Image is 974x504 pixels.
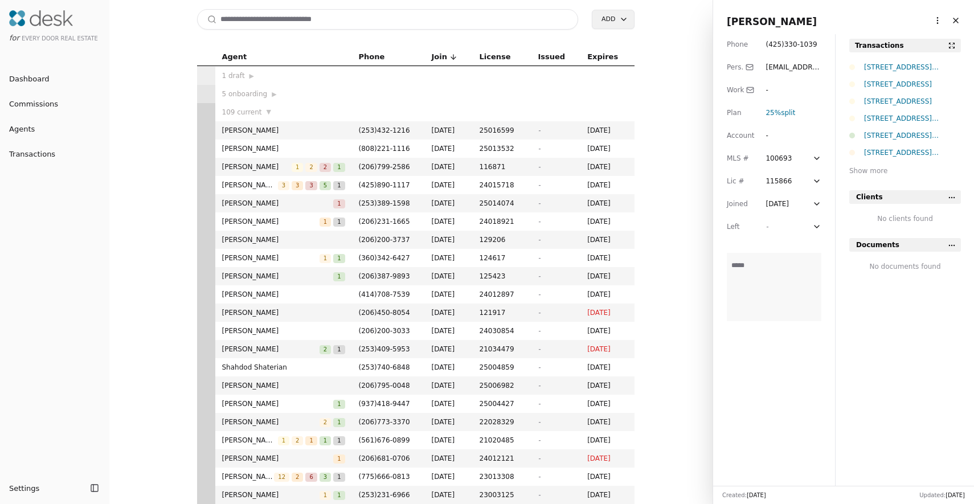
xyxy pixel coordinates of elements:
[766,175,792,187] div: 115866
[587,380,627,391] span: [DATE]
[333,199,345,208] span: 1
[359,345,410,353] span: ( 253 ) 409 - 5953
[305,179,317,191] button: 3
[538,145,540,153] span: -
[222,216,320,227] span: [PERSON_NAME]
[538,272,540,280] span: -
[359,473,410,481] span: ( 775 ) 666 - 0813
[480,179,525,191] span: 24015718
[305,435,317,446] button: 1
[278,435,289,446] button: 1
[538,126,540,134] span: -
[432,271,466,282] span: [DATE]
[222,143,345,154] span: [PERSON_NAME]
[480,271,525,282] span: 125423
[333,491,345,500] span: 1
[320,252,331,264] button: 1
[359,290,410,298] span: ( 414 ) 708 - 7539
[480,343,525,355] span: 21034479
[480,143,525,154] span: 25013532
[305,473,317,482] span: 6
[538,400,540,408] span: -
[587,143,627,154] span: [DATE]
[849,213,961,224] div: No clients found
[538,309,540,317] span: -
[864,147,961,158] div: [STREET_ADDRESS][PERSON_NAME]
[587,362,627,373] span: [DATE]
[320,216,331,227] button: 1
[333,179,345,191] button: 1
[333,436,345,445] span: 1
[292,181,303,190] span: 3
[222,271,334,282] span: [PERSON_NAME]
[333,453,345,464] button: 1
[766,63,821,94] span: [EMAIL_ADDRESS][DOMAIN_NAME]
[320,161,331,173] button: 2
[333,252,345,264] button: 1
[222,453,334,464] span: [PERSON_NAME]
[587,343,627,355] span: [DATE]
[320,418,331,427] span: 2
[727,221,754,232] div: Left
[359,236,410,244] span: ( 206 ) 200 - 3737
[359,491,410,499] span: ( 253 ) 231 - 6966
[919,491,965,499] div: Updated:
[222,325,345,337] span: [PERSON_NAME]
[587,234,627,245] span: [DATE]
[587,252,627,264] span: [DATE]
[222,307,345,318] span: [PERSON_NAME]
[333,418,345,427] span: 1
[864,79,961,90] div: [STREET_ADDRESS]
[849,261,961,272] div: No documents found
[538,363,540,371] span: -
[432,216,466,227] span: [DATE]
[727,175,754,187] div: Lic #
[727,16,817,27] span: [PERSON_NAME]
[587,179,627,191] span: [DATE]
[222,289,345,300] span: [PERSON_NAME]
[727,62,754,73] div: Pers.
[480,198,525,209] span: 25014074
[432,325,466,337] span: [DATE]
[587,416,627,428] span: [DATE]
[480,51,511,63] span: License
[333,163,345,172] span: 1
[359,163,410,171] span: ( 206 ) 799 - 2586
[222,362,345,373] span: Shahdod Shaterian
[727,130,754,141] div: Account
[855,40,904,51] div: Transactions
[727,84,754,96] div: Work
[480,380,525,391] span: 25006982
[333,272,345,281] span: 1
[432,143,466,154] span: [DATE]
[359,254,410,262] span: ( 360 ) 342 - 6427
[538,163,540,171] span: -
[320,179,331,191] button: 5
[320,436,331,445] span: 1
[222,489,320,501] span: [PERSON_NAME]
[333,489,345,501] button: 1
[222,252,320,264] span: [PERSON_NAME]
[333,198,345,209] button: 1
[333,471,345,482] button: 1
[333,161,345,173] button: 1
[222,435,278,446] span: [PERSON_NAME]
[587,453,627,464] span: [DATE]
[222,106,262,118] span: 109 current
[222,161,292,173] span: [PERSON_NAME]
[432,435,466,446] span: [DATE]
[320,471,331,482] button: 3
[538,51,565,63] span: Issued
[727,198,754,210] div: Joined
[480,453,525,464] span: 24012121
[359,309,410,317] span: ( 206 ) 450 - 8054
[333,345,345,354] span: 1
[359,199,410,207] span: ( 253 ) 389 - 1598
[587,198,627,209] span: [DATE]
[267,107,271,117] span: ▼
[272,89,276,100] span: ▶
[333,454,345,464] span: 1
[320,218,331,227] span: 1
[587,307,627,318] span: [DATE]
[222,343,320,355] span: [PERSON_NAME]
